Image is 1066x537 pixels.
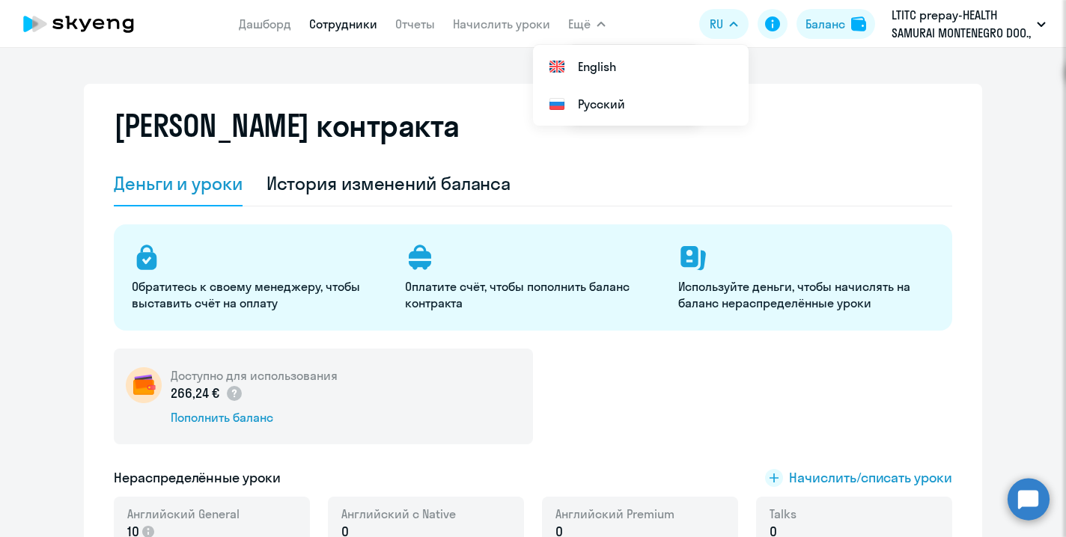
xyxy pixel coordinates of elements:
span: Английский с Native [341,506,456,522]
p: Используйте деньги, чтобы начислять на баланс нераспределённые уроки [678,278,933,311]
p: Обратитесь к своему менеджеру, чтобы выставить счёт на оплату [132,278,387,311]
span: Английский Premium [555,506,674,522]
span: Английский General [127,506,240,522]
button: LTITC prepay-HEALTH SAMURAI MONTENEGRO DOO., [PERSON_NAME], ООО [884,6,1053,42]
ul: Ещё [533,45,749,126]
span: Начислить/списать уроки [789,468,952,488]
div: История изменений баланса [266,171,511,195]
p: 266,24 € [171,384,243,403]
h5: Нераспределённые уроки [114,468,281,488]
div: Пополнить баланс [171,409,338,426]
p: Оплатите счёт, чтобы пополнить баланс контракта [405,278,660,311]
p: LTITC prepay-HEALTH SAMURAI MONTENEGRO DOO., [PERSON_NAME], ООО [892,6,1031,42]
span: Talks [770,506,797,522]
span: RU [710,15,723,33]
div: Баланс [805,15,845,33]
button: Ещё [568,9,606,39]
img: English [548,58,566,76]
a: Отчеты [395,16,435,31]
span: Ещё [568,15,591,33]
h5: Доступно для использования [171,367,338,384]
img: wallet-circle.png [126,367,162,403]
div: Деньги и уроки [114,171,243,195]
a: Начислить уроки [453,16,550,31]
h2: [PERSON_NAME] контракта [114,108,460,144]
button: RU [699,9,749,39]
a: Дашборд [239,16,291,31]
button: Балансbalance [797,9,875,39]
img: balance [851,16,866,31]
a: Сотрудники [309,16,377,31]
img: Русский [548,95,566,113]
